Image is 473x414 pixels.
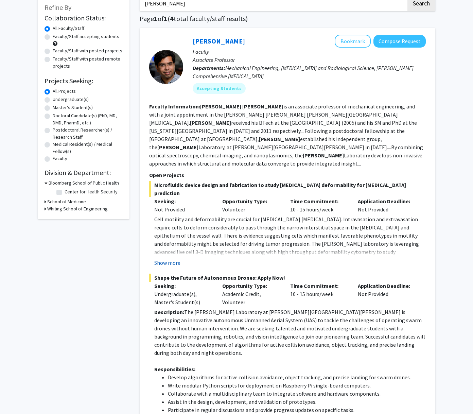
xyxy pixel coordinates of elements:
[168,398,426,406] li: Assist in the design, development, and validation of prototypes.
[222,282,280,290] p: Opportunity Type:
[168,390,426,398] li: Collaborate with a multidisciplinary team to integrate software and hardware components.
[53,141,123,155] label: Medical Resident(s) / Medical Fellow(s)
[149,181,426,197] span: Microfluidic device design and fabrication to study [MEDICAL_DATA] deformability for [MEDICAL_DAT...
[164,14,168,23] span: 1
[53,112,123,126] label: Doctoral Candidate(s) (PhD, MD, DMD, PharmD, etc.)
[217,197,285,213] div: Volunteer
[353,197,421,213] div: Not Provided
[53,104,93,111] label: Master's Student(s)
[353,282,421,306] div: Not Provided
[168,373,426,381] li: Develop algorithms for active collision avoidance, object tracking, and precise landing for swarm...
[5,383,29,409] iframe: Chat
[168,381,426,390] li: Write modular Python scripts for deployment on Raspberry Pi single-board computers.
[222,197,280,205] p: Opportunity Type:
[154,282,212,290] p: Seeking:
[154,308,426,357] p: The [PERSON_NAME] Laboratory at [PERSON_NAME][GEOGRAPHIC_DATA][PERSON_NAME] is developing an inno...
[49,179,119,187] h3: Bloomberg School of Public Health
[290,282,348,290] p: Time Commitment:
[65,188,118,195] label: Center for Health Security
[53,25,84,32] label: All Faculty/Staff
[149,274,426,282] span: Shape the Future of Autonomous Drones: Apply Now!
[303,152,344,159] b: [PERSON_NAME]
[285,197,353,213] div: 10 - 15 hours/week
[285,282,353,306] div: 10 - 15 hours/week
[45,169,123,177] h2: Division & Department:
[154,14,158,23] span: 1
[190,119,231,126] b: [PERSON_NAME]
[358,197,416,205] p: Application Deadline:
[45,14,123,22] h2: Collaboration Status:
[149,103,423,167] fg-read-more: is an associate professor of mechanical engineering, and with a joint appointment in the [PERSON_...
[154,259,180,267] button: Show more
[193,48,426,56] p: Faculty
[168,406,426,414] li: Participate in regular discussions and provide progress updates on specific tasks.
[140,15,435,23] h1: Page of ( total faculty/staff results)
[193,83,246,94] mat-chip: Accepting Students
[358,282,416,290] p: Application Deadline:
[45,77,123,85] h2: Projects Seeking:
[53,33,119,40] label: Faculty/Staff accepting students
[170,14,174,23] span: 4
[157,144,198,151] b: [PERSON_NAME]
[53,155,67,162] label: Faculty
[53,47,122,54] label: Faculty/Staff with posted projects
[373,35,426,48] button: Compose Request to Ishan Barman
[154,366,195,373] strong: Responsibilities:
[53,126,123,141] label: Postdoctoral Researcher(s) / Research Staff
[193,37,245,45] a: [PERSON_NAME]
[154,309,184,315] strong: Description:
[53,88,76,95] label: All Projects
[47,205,108,212] h3: Whiting School of Engineering
[154,205,212,213] div: Not Provided
[217,282,285,306] div: Academic Credit, Volunteer
[193,56,426,64] p: Associate Professor
[149,103,200,110] b: Faculty Information:
[53,55,123,70] label: Faculty/Staff with posted remote projects
[47,198,86,205] h3: School of Medicine
[193,65,414,80] span: Mechanical Engineering, [MEDICAL_DATA] and Radiological Science, [PERSON_NAME] Comprehensive [MED...
[154,197,212,205] p: Seeking:
[149,171,426,179] p: Open Projects
[242,103,283,110] b: [PERSON_NAME]
[259,136,300,142] b: [PERSON_NAME]
[45,3,71,12] span: Refine By
[154,290,212,306] div: Undergraduate(s), Master's Student(s)
[335,35,371,48] button: Add Ishan Barman to Bookmarks
[200,103,241,110] b: [PERSON_NAME]
[193,65,225,71] b: Departments:
[53,96,89,103] label: Undergraduate(s)
[290,197,348,205] p: Time Commitment:
[154,215,426,264] p: Cell motility and deformability are crucial for [MEDICAL_DATA] [MEDICAL_DATA]. Intravasation and ...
